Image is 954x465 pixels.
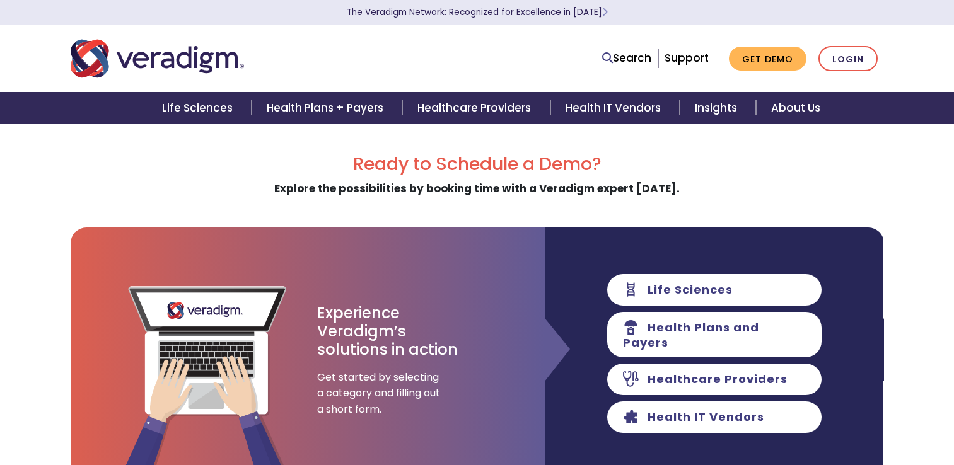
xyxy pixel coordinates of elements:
strong: Explore the possibilities by booking time with a Veradigm expert [DATE]. [274,181,680,196]
a: Insights [680,92,756,124]
h3: Experience Veradigm’s solutions in action [317,304,459,359]
a: Health IT Vendors [550,92,680,124]
h2: Ready to Schedule a Demo? [71,154,884,175]
a: Login [818,46,878,72]
img: Veradigm logo [71,38,244,79]
span: Get started by selecting a category and filling out a short form. [317,369,443,418]
a: The Veradigm Network: Recognized for Excellence in [DATE]Learn More [347,6,608,18]
a: Health Plans + Payers [252,92,402,124]
a: Get Demo [729,47,806,71]
a: Life Sciences [147,92,252,124]
span: Learn More [602,6,608,18]
a: Support [665,50,709,66]
a: Healthcare Providers [402,92,550,124]
a: About Us [756,92,835,124]
a: Search [602,50,651,67]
